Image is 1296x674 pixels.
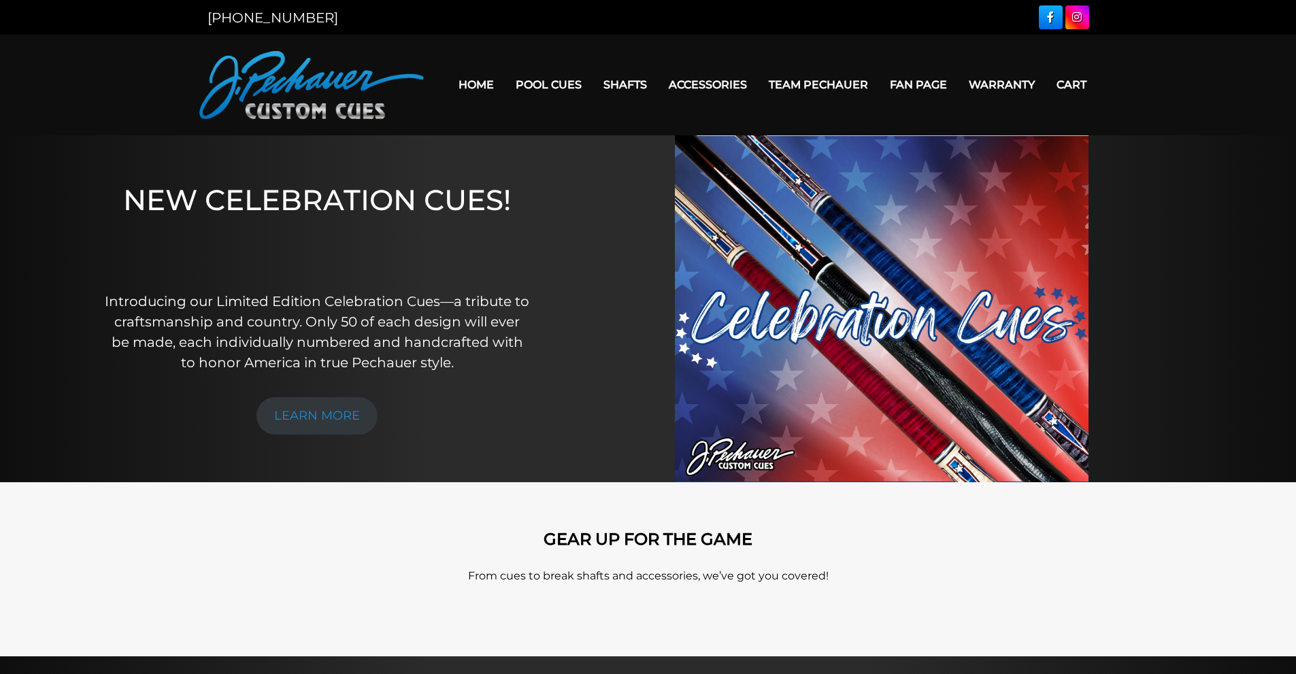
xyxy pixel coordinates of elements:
[879,67,958,102] a: Fan Page
[505,67,593,102] a: Pool Cues
[758,67,879,102] a: Team Pechauer
[199,51,424,119] img: Pechauer Custom Cues
[207,10,338,26] a: [PHONE_NUMBER]
[104,183,531,272] h1: NEW CELEBRATION CUES!
[544,529,752,549] strong: GEAR UP FOR THE GAME
[658,67,758,102] a: Accessories
[256,397,378,435] a: LEARN MORE
[593,67,658,102] a: Shafts
[958,67,1046,102] a: Warranty
[104,291,531,373] p: Introducing our Limited Edition Celebration Cues—a tribute to craftsmanship and country. Only 50 ...
[1046,67,1097,102] a: Cart
[448,67,505,102] a: Home
[261,568,1036,584] p: From cues to break shafts and accessories, we’ve got you covered!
